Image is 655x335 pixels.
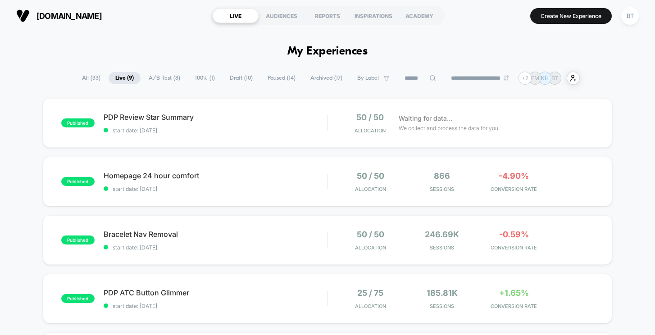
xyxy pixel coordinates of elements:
span: 866 [434,171,450,181]
span: 246.69k [425,230,459,239]
img: end [504,75,509,81]
span: Homepage 24 hour comfort [104,171,327,180]
span: published [61,235,95,244]
span: start date: [DATE] [104,303,327,309]
span: All ( 33 ) [75,72,107,84]
span: 50 / 50 [357,230,384,239]
span: start date: [DATE] [104,186,327,192]
p: KH [541,75,549,81]
span: start date: [DATE] [104,244,327,251]
div: INSPIRATIONS [350,9,396,23]
span: -0.59% [499,230,529,239]
div: BT [621,7,639,25]
span: Allocation [355,303,386,309]
span: PDP ATC Button Glimmer [104,288,327,297]
span: Live ( 9 ) [109,72,141,84]
span: +1.65% [499,288,529,298]
span: Archived ( 17 ) [304,72,349,84]
span: We collect and process the data for you [399,124,498,132]
span: [DOMAIN_NAME] [36,11,102,21]
span: Paused ( 14 ) [261,72,302,84]
span: CONVERSION RATE [480,186,547,192]
span: published [61,118,95,127]
p: BT [551,75,558,81]
span: 25 / 75 [357,288,383,298]
div: ACADEMY [396,9,442,23]
span: A/B Test ( 8 ) [142,72,187,84]
button: BT [619,7,641,25]
span: 50 / 50 [356,113,384,122]
span: Sessions [409,186,476,192]
span: published [61,294,95,303]
span: -4.90% [499,171,529,181]
span: Waiting for data... [399,113,452,123]
span: PDP Review Star Summary [104,113,327,122]
span: 185.81k [427,288,458,298]
span: Allocation [355,127,386,134]
span: published [61,177,95,186]
div: LIVE [213,9,259,23]
div: + 2 [519,72,532,85]
span: Draft ( 10 ) [223,72,259,84]
span: By Label [357,75,379,81]
button: [DOMAIN_NAME] [14,9,105,23]
p: EM [531,75,539,81]
span: 50 / 50 [357,171,384,181]
span: Sessions [409,303,476,309]
h1: My Experiences [287,45,368,58]
span: CONVERSION RATE [480,303,547,309]
span: Allocation [355,244,386,251]
img: Visually logo [16,9,30,23]
div: AUDIENCES [259,9,305,23]
span: start date: [DATE] [104,127,327,134]
span: 100% ( 1 ) [188,72,222,84]
span: Allocation [355,186,386,192]
span: Bracelet Nav Removal [104,230,327,239]
button: Create New Experience [530,8,612,24]
span: Sessions [409,244,476,251]
div: REPORTS [305,9,350,23]
span: CONVERSION RATE [480,244,547,251]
